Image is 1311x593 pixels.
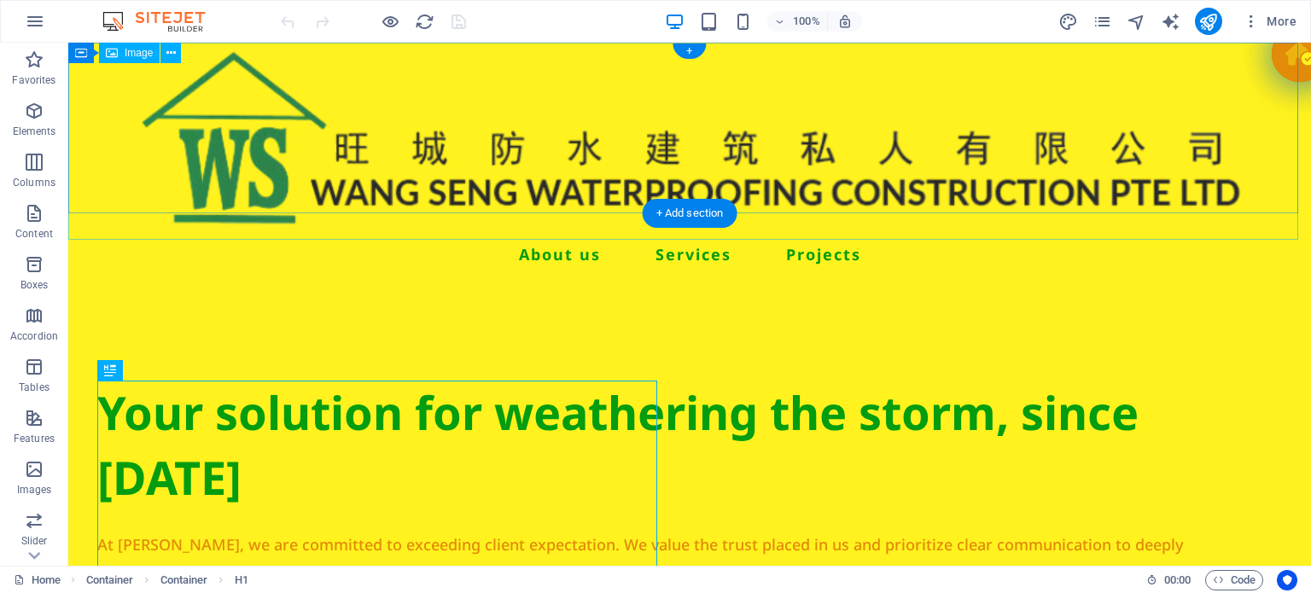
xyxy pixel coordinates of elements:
[15,227,53,241] p: Content
[86,570,248,590] nav: breadcrumb
[12,73,55,87] p: Favorites
[414,11,434,32] button: reload
[415,12,434,32] i: Reload page
[1092,11,1113,32] button: pages
[1161,11,1181,32] button: text_generator
[1243,13,1296,30] span: More
[98,11,226,32] img: Editor Logo
[767,11,828,32] button: 100%
[673,44,706,59] div: +
[1277,570,1297,590] button: Usercentrics
[1146,570,1192,590] h6: Session time
[1213,570,1256,590] span: Code
[125,48,153,58] span: Image
[1058,12,1078,32] i: Design (Ctrl+Alt+Y)
[793,11,820,32] h6: 100%
[14,432,55,445] p: Features
[1127,11,1147,32] button: navigator
[13,176,55,189] p: Columns
[1176,573,1179,586] span: :
[380,11,400,32] button: Click here to leave preview mode and continue editing
[643,199,737,228] div: + Add section
[86,570,134,590] span: Click to select. Double-click to edit
[1164,570,1191,590] span: 00 00
[1205,570,1263,590] button: Code
[1198,12,1218,32] i: Publish
[1236,8,1303,35] button: More
[837,14,853,29] i: On resize automatically adjust zoom level to fit chosen device.
[1058,11,1079,32] button: design
[10,329,58,343] p: Accordion
[19,381,50,394] p: Tables
[17,483,52,497] p: Images
[13,125,56,138] p: Elements
[21,534,48,548] p: Slider
[20,278,49,292] p: Boxes
[1195,8,1222,35] button: publish
[235,570,248,590] span: Click to select. Double-click to edit
[1092,12,1112,32] i: Pages (Ctrl+Alt+S)
[160,570,208,590] span: Click to select. Double-click to edit
[14,570,61,590] a: Click to cancel selection. Double-click to open Pages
